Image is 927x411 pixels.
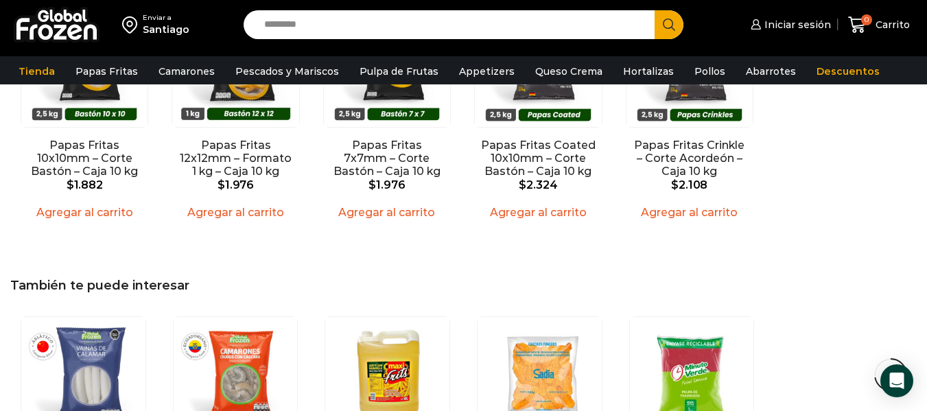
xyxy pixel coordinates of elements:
[143,13,189,23] div: Enviar a
[655,10,683,39] button: Search button
[519,178,557,191] bdi: 2.324
[747,11,831,38] a: Iniciar sesión
[10,278,189,293] span: También te puede interesar
[739,58,803,84] a: Abarrotes
[633,202,746,223] a: Agregar al carrito: “Papas Fritas Crinkle - Corte Acordeón - Caja 10 kg”
[152,58,222,84] a: Camarones
[368,178,405,191] bdi: 1.976
[872,18,910,32] span: Carrito
[616,58,681,84] a: Hortalizas
[528,58,609,84] a: Queso Crema
[353,58,445,84] a: Pulpa de Frutas
[28,202,141,223] a: Agregar al carrito: “Papas Fritas 10x10mm - Corte Bastón - Caja 10 kg”
[27,139,142,178] a: Papas Fritas 10x10mm – Corte Bastón – Caja 10 kg
[845,9,913,41] a: 0 Carrito
[482,202,595,223] a: Agregar al carrito: “Papas Fritas Coated 10x10mm - Corte Bastón - Caja 10 kg”
[480,139,596,178] a: Papas Fritas Coated 10x10mm – Corte Bastón – Caja 10 kg
[228,58,346,84] a: Pescados y Mariscos
[12,58,62,84] a: Tienda
[861,14,872,25] span: 0
[178,139,294,178] a: Papas Fritas 12x12mm – Formato 1 kg – Caja 10 kg
[761,18,831,32] span: Iniciar sesión
[452,58,521,84] a: Appetizers
[632,139,747,178] a: Papas Fritas Crinkle – Corte Acordeón – Caja 10 kg
[671,178,679,191] span: $
[69,58,145,84] a: Papas Fritas
[880,364,913,397] div: Open Intercom Messenger
[218,178,225,191] span: $
[67,178,74,191] span: $
[519,178,526,191] span: $
[67,178,103,191] bdi: 1.882
[329,139,445,178] a: Papas Fritas 7x7mm – Corte Bastón – Caja 10 kg
[143,23,189,36] div: Santiago
[671,178,707,191] bdi: 2.108
[122,13,143,36] img: address-field-icon.svg
[368,178,376,191] span: $
[218,178,254,191] bdi: 1.976
[688,58,732,84] a: Pollos
[330,202,443,223] a: Agregar al carrito: “Papas Fritas 7x7mm - Corte Bastón - Caja 10 kg”
[810,58,887,84] a: Descuentos
[179,202,292,223] a: Agregar al carrito: “Papas Fritas 12x12mm - Formato 1 kg - Caja 10 kg”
